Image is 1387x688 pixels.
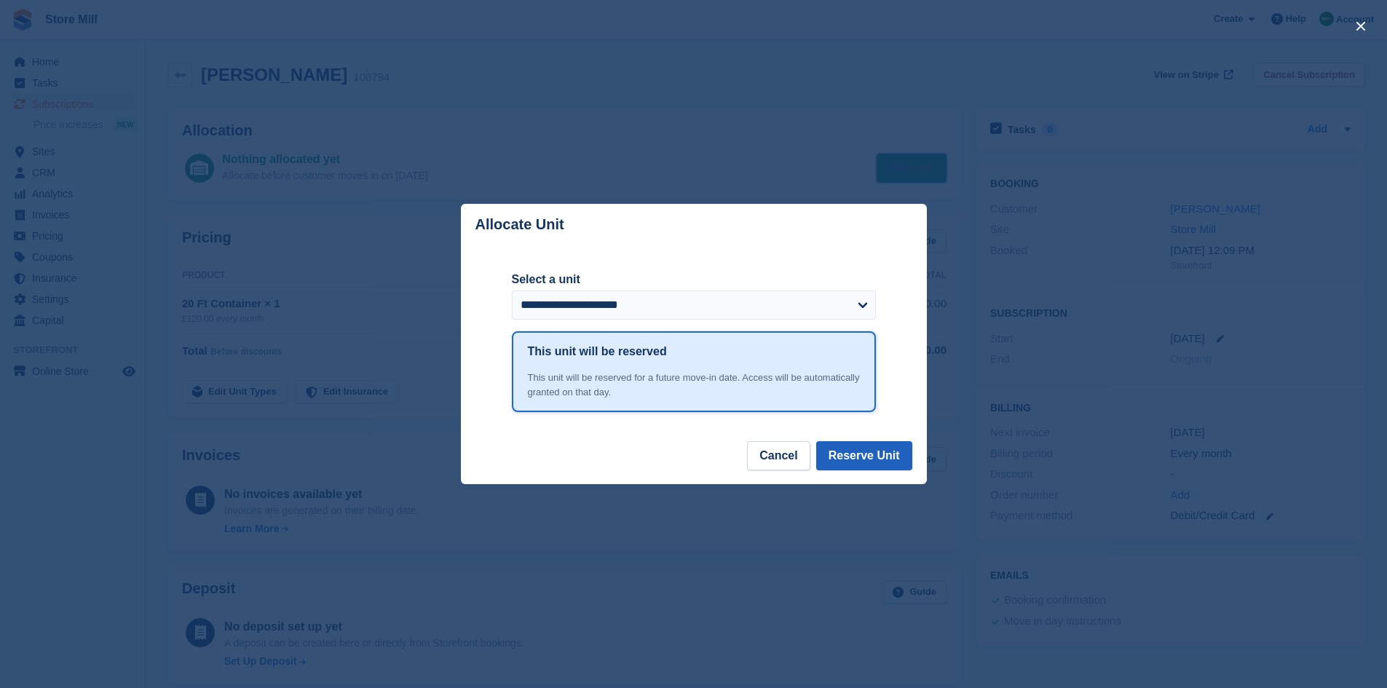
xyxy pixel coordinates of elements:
p: Allocate Unit [475,216,564,233]
h1: This unit will be reserved [528,343,667,360]
button: close [1349,15,1372,38]
button: Reserve Unit [816,441,912,470]
label: Select a unit [512,271,876,288]
button: Cancel [747,441,810,470]
div: This unit will be reserved for a future move-in date. Access will be automatically granted on tha... [528,371,860,399]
